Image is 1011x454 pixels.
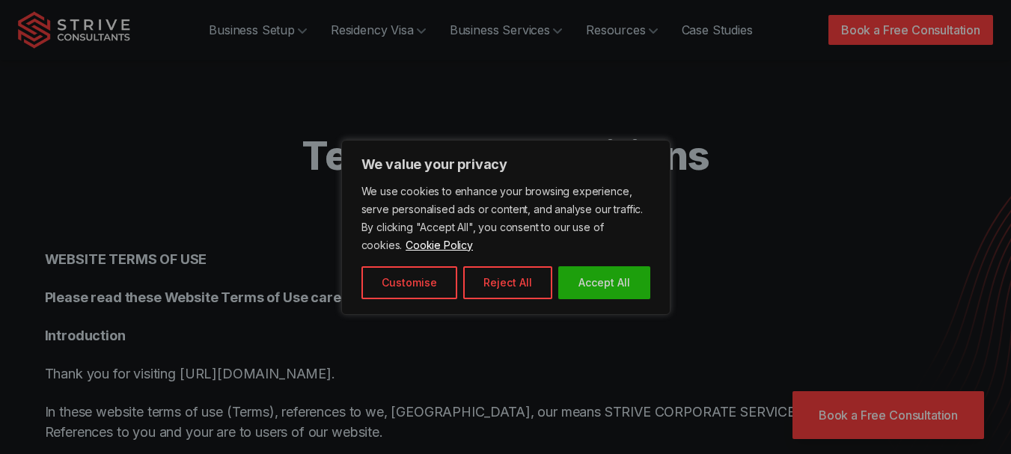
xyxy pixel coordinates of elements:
[558,266,650,299] button: Accept All
[361,266,457,299] button: Customise
[463,266,552,299] button: Reject All
[361,156,650,174] p: We value your privacy
[341,140,671,315] div: We value your privacy
[361,182,650,254] p: We use cookies to enhance your browsing experience, serve personalised ads or content, and analys...
[405,238,474,252] a: Cookie Policy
